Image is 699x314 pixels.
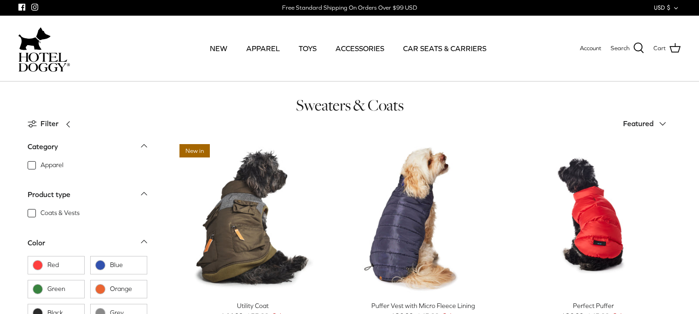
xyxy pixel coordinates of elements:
[623,119,653,128] span: Featured
[28,189,70,201] div: Product type
[40,209,80,218] span: Coats & Vests
[18,52,70,72] img: hoteldoggycom
[40,161,64,170] span: Apparel
[28,187,147,208] a: Product type
[18,25,70,72] a: hoteldoggycom
[282,1,417,15] a: Free Standard Shipping On Orders Over $99 USD
[175,301,331,311] div: Utility Coat
[47,261,80,270] span: Red
[238,33,288,64] a: APPAREL
[47,285,80,294] span: Green
[515,301,671,311] div: Perfect Puffer
[110,261,142,270] span: Blue
[653,44,666,53] span: Cart
[290,33,325,64] a: TOYS
[282,4,417,12] div: Free Standard Shipping On Orders Over $99 USD
[40,118,58,130] span: Filter
[349,144,382,157] span: 20% off
[520,144,552,157] span: 20% off
[137,33,560,64] div: Primary navigation
[28,235,147,256] a: Color
[18,4,25,11] a: Facebook
[580,44,601,53] a: Account
[202,33,236,64] a: NEW
[345,140,501,296] a: Puffer Vest with Micro Fleece Lining
[110,285,142,294] span: Orange
[18,25,51,52] img: dog-icon.svg
[28,140,147,160] a: Category
[653,42,681,54] a: Cart
[28,95,672,115] h1: Sweaters & Coats
[28,113,77,135] a: Filter
[623,114,672,134] button: Featured
[580,45,601,52] span: Account
[515,140,671,296] a: Perfect Puffer
[345,301,501,311] div: Puffer Vest with Micro Fleece Lining
[395,33,495,64] a: CAR SEATS & CARRIERS
[611,42,644,54] a: Search
[327,33,393,64] a: ACCESSORIES
[28,141,58,153] div: Category
[175,140,331,296] a: Utility Coat
[611,44,630,53] span: Search
[31,4,38,11] a: Instagram
[28,237,45,249] div: Color
[179,144,210,157] span: New in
